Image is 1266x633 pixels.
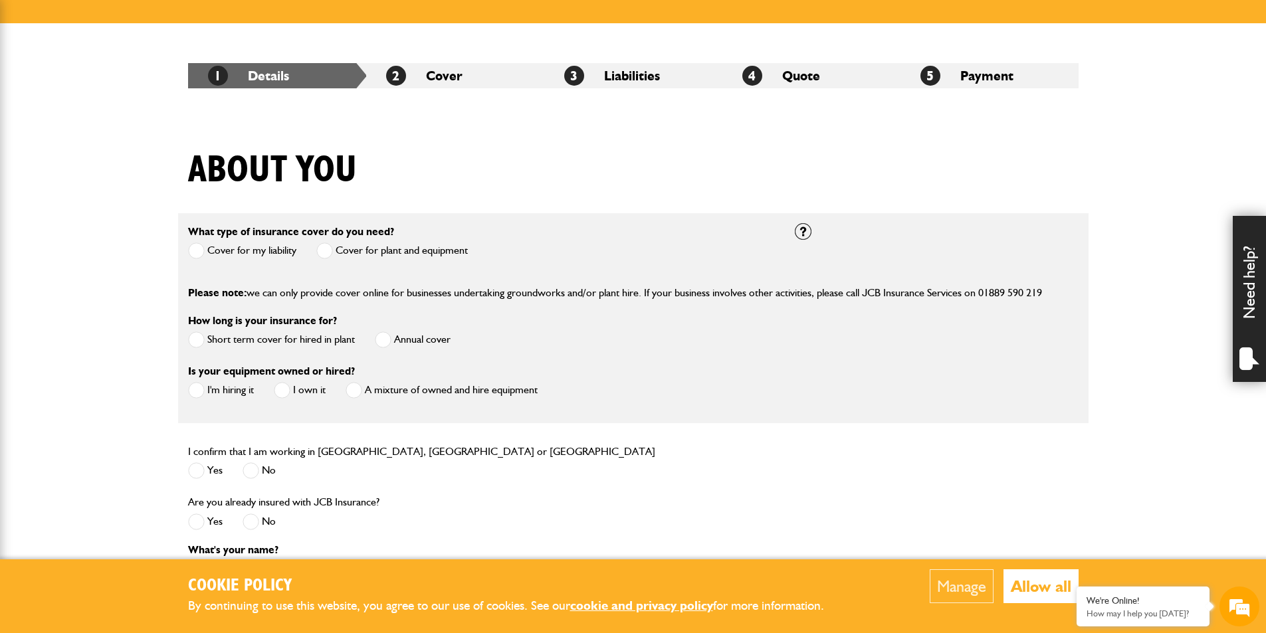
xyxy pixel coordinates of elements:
label: No [243,462,276,479]
p: By continuing to use this website, you agree to our use of cookies. See our for more information. [188,596,846,616]
label: A mixture of owned and hire equipment [346,382,538,399]
li: Details [188,63,366,88]
div: Need help? [1233,216,1266,382]
span: 4 [742,66,762,86]
h1: About you [188,148,357,193]
h2: Cookie Policy [188,576,846,596]
label: I own it [274,382,326,399]
label: Cover for plant and equipment [316,242,468,259]
label: No [243,513,276,530]
p: What's your name? [188,545,775,555]
div: We're Online! [1087,595,1200,606]
button: Manage [930,569,994,603]
p: How may I help you today? [1087,608,1200,618]
label: Cover for my liability [188,242,296,259]
label: Are you already insured with JCB Insurance? [188,497,379,507]
label: I confirm that I am working in [GEOGRAPHIC_DATA], [GEOGRAPHIC_DATA] or [GEOGRAPHIC_DATA] [188,446,655,457]
label: Yes [188,462,223,479]
label: Yes [188,513,223,530]
li: Quote [722,63,900,88]
p: we can only provide cover online for businesses undertaking groundworks and/or plant hire. If you... [188,284,1079,302]
li: Payment [900,63,1079,88]
label: I'm hiring it [188,382,254,399]
label: Annual cover [375,331,451,348]
span: Please note: [188,286,247,299]
span: 5 [920,66,940,86]
button: Allow all [1003,569,1079,603]
span: 3 [564,66,584,86]
li: Cover [366,63,544,88]
span: 2 [386,66,406,86]
label: How long is your insurance for? [188,316,337,326]
li: Liabilities [544,63,722,88]
label: What type of insurance cover do you need? [188,226,394,237]
label: Is your equipment owned or hired? [188,366,355,377]
label: Short term cover for hired in plant [188,331,355,348]
span: 1 [208,66,228,86]
a: cookie and privacy policy [570,598,713,613]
